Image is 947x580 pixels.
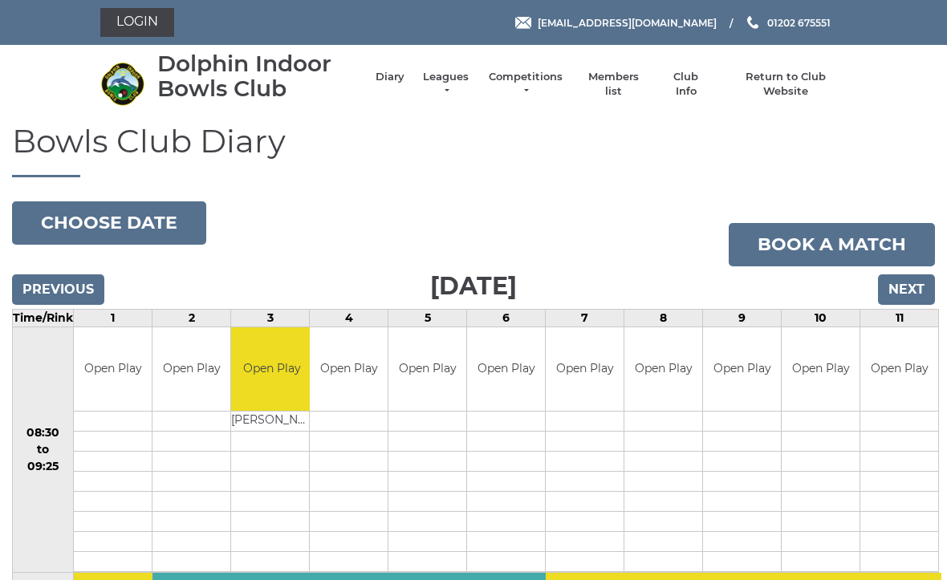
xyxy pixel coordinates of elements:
img: Dolphin Indoor Bowls Club [100,62,144,106]
button: Choose date [12,201,206,245]
img: Email [515,17,531,29]
td: [PERSON_NAME] [231,412,312,432]
td: 2 [152,309,231,327]
td: Open Play [74,327,152,412]
img: Phone us [747,16,758,29]
td: Open Play [467,327,545,412]
td: Time/Rink [13,309,74,327]
td: 1 [74,309,152,327]
a: Phone us 01202 675551 [745,15,831,30]
td: Open Play [703,327,781,412]
a: Return to Club Website [725,70,847,99]
input: Previous [12,274,104,305]
td: Open Play [388,327,466,412]
td: Open Play [546,327,624,412]
input: Next [878,274,935,305]
a: Book a match [729,223,935,266]
div: Dolphin Indoor Bowls Club [157,51,360,101]
td: 10 [782,309,860,327]
a: Diary [376,70,404,84]
a: Login [100,8,174,37]
td: 7 [546,309,624,327]
a: Club Info [663,70,709,99]
a: Members list [579,70,646,99]
a: Email [EMAIL_ADDRESS][DOMAIN_NAME] [515,15,717,30]
td: 6 [467,309,546,327]
td: 11 [860,309,939,327]
span: 01202 675551 [767,16,831,28]
td: Open Play [782,327,860,412]
a: Leagues [421,70,471,99]
td: Open Play [310,327,388,412]
td: 4 [310,309,388,327]
td: 5 [388,309,467,327]
h1: Bowls Club Diary [12,124,935,177]
td: Open Play [624,327,702,412]
td: Open Play [152,327,230,412]
td: 8 [624,309,703,327]
td: Open Play [231,327,312,412]
span: [EMAIL_ADDRESS][DOMAIN_NAME] [538,16,717,28]
td: 3 [231,309,310,327]
td: 9 [703,309,782,327]
td: 08:30 to 09:25 [13,327,74,573]
td: Open Play [860,327,938,412]
a: Competitions [487,70,564,99]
